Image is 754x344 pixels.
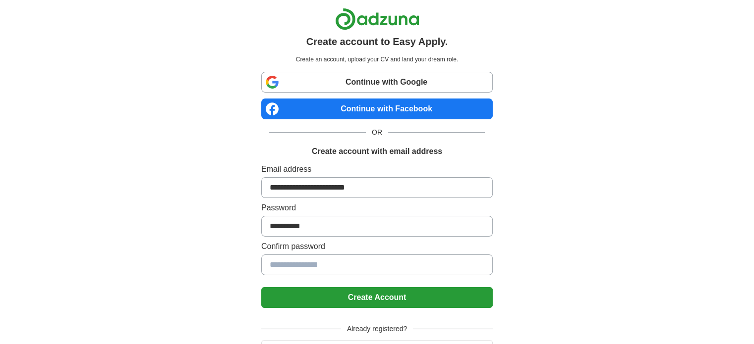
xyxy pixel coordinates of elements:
[306,34,448,49] h1: Create account to Easy Apply.
[366,127,388,138] span: OR
[261,98,493,119] a: Continue with Facebook
[335,8,419,30] img: Adzuna logo
[261,202,493,214] label: Password
[261,287,493,308] button: Create Account
[263,55,491,64] p: Create an account, upload your CV and land your dream role.
[261,241,493,252] label: Confirm password
[261,163,493,175] label: Email address
[341,324,413,334] span: Already registered?
[261,72,493,93] a: Continue with Google
[312,146,442,157] h1: Create account with email address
